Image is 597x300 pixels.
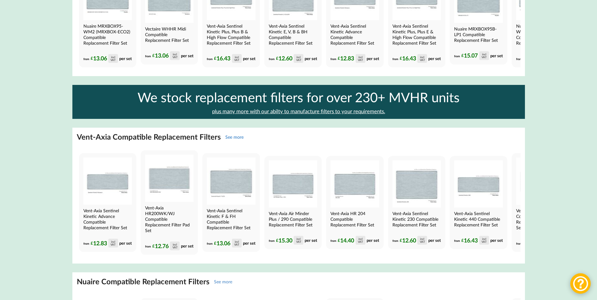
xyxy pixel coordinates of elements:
[145,205,192,233] h4: Vent-Axia HR200WK/WJ Compatible Replacement Filter Pad Set
[234,243,239,246] div: VAT
[276,236,303,245] div: 15.30
[461,237,464,244] span: £
[296,56,301,58] div: incl
[400,237,402,244] span: £
[454,239,460,242] span: from
[10,83,74,88] span: Sentinel Kinetic Horizontal 300Z
[392,57,398,60] span: from
[516,242,522,245] span: from
[119,241,132,246] span: per set
[172,246,177,249] div: VAT
[77,277,210,286] h2: Nuaire Compatible Replacement Filters
[214,55,217,62] span: £
[212,108,385,114] a: plus many more with our abilty to manufacture filters to your requirements.
[454,211,501,228] h4: Vent-Axia Sentinel Kinetic 440 Compatible Replacement Filter Set
[264,20,305,25] div: Select or Type Width
[296,237,301,240] div: incl
[145,245,151,248] span: from
[454,26,501,43] h4: Nuaire MRXBOX95B-LP1 Compatible Replacement Filter Set
[207,208,254,231] h4: Vent-Axia Sentinel Kinetic F & FH Compatible Replacement Filter Set
[482,56,487,58] div: VAT
[223,80,231,84] a: Help
[83,158,132,205] img: Vent-Axia Sentinel Kinetic Advance Compatible MVHR Filter Replacement Set from MVHR.shop
[141,150,198,255] a: Vent-Axia HR200WK/WJ Compatible MVHR Pad Filter Replacement Set from MVHR.shop Vent-Axia HR200WK/...
[264,156,322,249] a: Vent-Axia Air Minder Plus / 290 Compatible MVHR Filter Replacement Set from MVHR.shop Vent-Axia A...
[79,153,136,252] a: Vent-Axia Sentinel Kinetic Advance Compatible MVHR Filter Replacement Set from MVHR.shop Vent-Axi...
[207,158,255,205] img: Vent-Axia Sentinel Kinetic F & FH Compatible MVHR Filter Replacement Set from MVHR.shop
[461,51,489,60] div: 15.07
[207,242,213,245] span: from
[400,55,402,62] span: £
[392,239,398,242] span: from
[214,240,217,247] span: £
[516,23,563,46] h4: Nuaire MRXBOX95-WH1 (MRXBOX-ECO3) Compatible Replacement Filter Set
[330,23,378,46] h4: Vent-Axia Sentinel Kinetic Advance Compatible Replacement Filter Set
[223,33,230,65] div: OR
[225,134,244,140] a: See more
[420,240,425,243] div: VAT
[83,208,131,231] h4: Vent-Axia Sentinel Kinetic Advance Compatible Replacement Filter Set
[196,69,257,77] button: Can't find what you're looking for?
[482,240,487,243] div: VAT
[400,236,427,245] div: 12.60
[276,55,279,62] span: £
[482,53,486,56] div: incl
[338,237,340,244] span: £
[10,48,62,53] span: Sentinel Kinetic High Flow
[338,236,365,245] div: 14.40
[181,243,194,248] span: per set
[214,239,241,247] div: 13.06
[358,56,363,58] div: incl
[305,238,317,243] span: per set
[420,56,424,58] div: incl
[428,238,441,243] span: per set
[83,57,89,60] span: from
[214,279,232,284] a: See more
[91,55,93,62] span: £
[91,240,93,247] span: £
[234,58,239,61] div: VAT
[392,160,441,208] img: Vent-Axia Sentinel Kinetic 230 Compatible MVHR Filter Replacement Set from MVHR.shop
[490,238,503,243] span: per set
[152,51,180,60] div: 13.06
[314,49,349,60] button: View Filter
[243,56,256,61] span: per set
[259,5,448,12] h3: Find by Dimensions (Millimeters)
[490,53,503,58] span: per set
[207,23,254,46] h4: Vent-Axia Sentinel Kinetic Plus, Plus B & High Flow Compatible Replacement Filter Set
[207,57,213,60] span: from
[152,52,155,59] span: £
[461,52,464,59] span: £
[269,239,275,242] span: from
[358,237,363,240] div: incl
[338,55,340,62] span: £
[181,53,194,58] span: per set
[350,49,392,60] button: Filter Missing?
[516,57,522,60] span: from
[173,53,177,56] div: incl
[269,23,316,46] h4: Vent-Axia Sentinel Kinetic E, V, B & BH Compatible Replacement Filter Set
[516,208,563,231] h4: Vent-Axia HR 320 Compatible Replacement Filter Pad Set
[110,58,115,61] div: VAT
[461,236,489,245] div: 16.43
[358,58,363,61] div: VAT
[214,54,241,63] div: 16.43
[145,54,151,58] span: from
[420,237,424,240] div: incl
[296,58,301,61] div: VAT
[296,240,301,243] div: VAT
[5,5,194,12] h3: Find by Manufacturer and Model
[145,26,192,43] h4: Vectaire WHHR Midi Compatible Replacement Filter Set
[111,240,115,243] div: incl
[454,160,503,208] img: Vent-Axia Sentinel Kinetic 440 Compatible MVHR Filter Replacement Set from MVHR.shop
[512,153,569,252] a: Vent-Axia HR 320 Compatible MVHR Filter Pad Replacement Set from MVHR.shop Vent-Axia HR 320 Compa...
[392,211,440,228] h4: Vent-Axia Sentinel Kinetic 230 Compatible Replacement Filter Set
[400,54,427,63] div: 16.43
[269,57,275,60] span: from
[482,237,486,240] div: incl
[388,156,445,249] a: Vent-Axia Sentinel Kinetic 230 Compatible MVHR Filter Replacement Set from MVHR.shop Vent-Axia Se...
[454,54,460,58] span: from
[10,60,74,65] span: Sentinel Kinetic Horizontal 200Z
[110,243,115,246] div: VAT
[152,242,180,250] div: 12.76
